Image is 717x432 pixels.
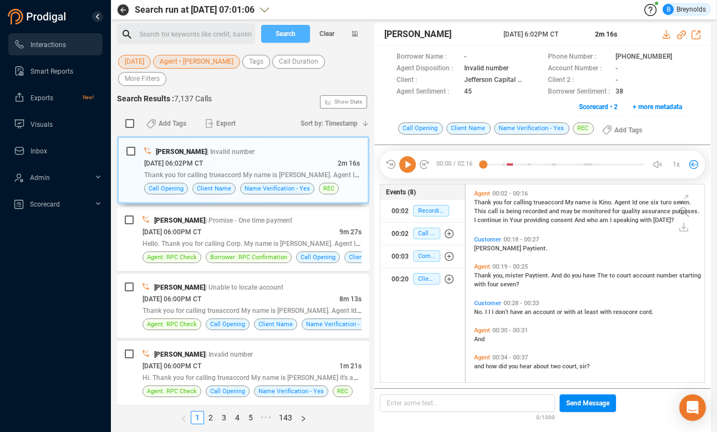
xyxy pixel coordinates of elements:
[242,55,270,69] button: Tags
[610,217,613,224] span: I
[548,75,610,86] span: Client 2 :
[143,362,201,370] span: [DATE] 06:00PM CT
[627,98,688,116] button: + more metadata
[191,412,204,424] a: 1
[272,55,325,69] button: Call Duration
[492,308,495,316] span: I
[474,217,477,224] span: I
[510,217,524,224] span: Your
[323,183,334,194] span: REC
[525,308,533,316] span: an
[612,208,622,215] span: for
[147,252,197,263] span: Agent: RPC Check
[205,217,292,224] span: | Promise - One time payment
[334,35,362,168] span: Show Stats
[565,199,575,206] span: My
[118,72,166,86] button: More Filters
[276,412,296,424] a: 143
[667,4,670,15] span: B
[413,273,440,285] span: Client Name
[504,199,513,206] span: for
[464,75,523,86] span: Jefferson Capital Systems, LLC.
[396,86,459,98] span: Agent Sentiment :
[143,306,469,315] span: Thank you for calling trueaccord My name is [PERSON_NAME]. Agent Id one six one one. This call is...
[380,223,465,245] button: 00:02Call Opening
[210,252,287,263] span: Borrower: RPC Confirmation
[501,381,541,388] span: 00:40 - 00:47
[117,136,369,204] div: [PERSON_NAME]| Invalid number[DATE] 06:02PM CT2m 16sThank you for calling trueaccord My name is [...
[140,115,193,132] button: Add Tags
[204,411,217,424] li: 2
[413,228,440,239] span: Call Opening
[339,295,362,303] span: 8m 13s
[622,208,642,215] span: quality
[279,55,318,69] span: Call Duration
[216,115,236,132] span: Export
[574,217,587,224] span: And
[533,199,565,206] span: trueaccord
[506,208,523,215] span: being
[207,148,255,156] span: | Invalid number
[118,55,151,69] button: [DATE]
[14,140,94,162] a: Inbox
[499,363,508,370] span: did
[489,308,492,316] span: I
[579,98,618,116] span: Scorecard • 2
[398,122,443,135] span: Call Opening
[640,217,653,224] span: with
[536,412,555,421] span: 0/1000
[125,72,160,86] span: More Filters
[144,160,203,167] span: [DATE] 06:02PM CT
[8,140,103,162] li: Inbox
[391,225,409,243] div: 00:02
[14,60,94,82] a: Smart Reports
[663,4,706,15] div: Breynolds
[639,199,650,206] span: one
[143,295,201,303] span: [DATE] 06:00PM CT
[249,55,263,69] span: Tags
[609,272,617,279] span: to
[380,268,465,290] button: 00:20Client Name
[474,336,485,343] span: And
[672,208,699,215] span: purposes.
[474,263,490,270] span: Agent
[639,308,653,316] span: cord.
[579,363,589,370] span: sir?
[218,412,230,424] a: 3
[474,381,501,388] span: Customer
[513,199,533,206] span: calling
[160,55,233,69] span: Agent • [PERSON_NAME]
[154,284,205,291] span: [PERSON_NAME]
[557,308,564,316] span: or
[14,33,94,55] a: Interactions
[679,394,706,421] div: Open Intercom Messenger
[117,207,369,271] div: [PERSON_NAME]| Promise - One time payment[DATE] 06:00PM CT9m 27sHello. Thank you for calling Corp...
[391,202,409,220] div: 00:02
[600,308,613,316] span: with
[548,86,610,98] span: Borrower Sentiment :
[396,63,459,75] span: Agent Disposition :
[500,208,506,215] span: is
[156,148,207,156] span: [PERSON_NAME]
[616,63,618,75] span: -
[520,363,533,370] span: hear
[143,373,457,382] span: Hi. Thank you for calling trueaccord My name is [PERSON_NAME] it's an id one five nine. This call...
[573,122,594,135] span: REC
[616,52,672,63] span: [PHONE_NUMBER]
[508,363,520,370] span: you
[510,308,525,316] span: have
[548,52,610,63] span: Phone Number :
[14,113,94,135] a: Visuals
[474,208,488,215] span: This
[149,183,184,194] span: Call Opening
[533,308,557,316] span: account
[258,386,324,397] span: Name Verification - Yes
[572,272,583,279] span: you
[294,115,369,132] button: Sort by: Timestamp
[30,68,73,75] span: Smart Reports
[471,187,704,382] div: grid
[549,208,561,215] span: and
[493,272,505,279] span: you,
[613,217,640,224] span: speaking
[147,319,197,330] span: Agent: RPC Check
